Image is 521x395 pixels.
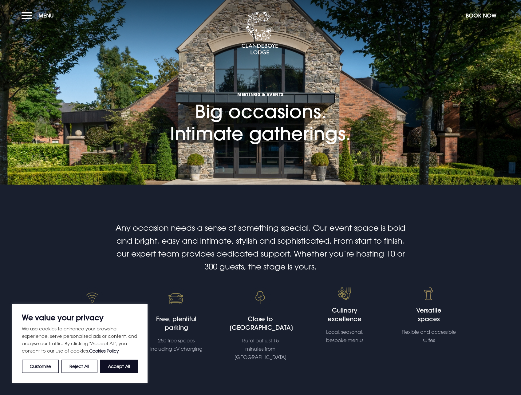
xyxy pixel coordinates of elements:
[338,287,351,300] img: bespoke food menu event venue Bangor, Northern Ireland
[38,12,54,19] span: Menu
[250,287,271,309] img: Event venue Bangor, Northern Ireland
[170,43,351,145] h1: Big occasions. Intimate gatherings.
[313,306,376,323] h4: Culinary excellence
[145,315,207,332] h4: Free, plentiful parking
[116,223,405,271] span: Any occasion needs a sense of something special. Our event space is bold and bright, easy and int...
[22,325,138,355] p: We use cookies to enhance your browsing experience, serve personalised ads or content, and analys...
[61,360,97,373] button: Reject All
[170,91,351,97] span: Meetings & Events
[89,348,119,353] a: Cookies Policy
[317,328,372,345] p: Local, seasonal, bespoke menus
[81,287,103,309] img: Fast wifi for Corporate Events Bangor, Northern Ireland
[22,9,57,22] button: Menu
[149,337,204,353] p: 250 free spaces including EV charging
[233,337,288,362] p: Rural but just 15 minutes from [GEOGRAPHIC_DATA]
[22,314,138,321] p: We value your privacy
[100,360,138,373] button: Accept All
[424,287,434,300] img: versatile event venue Bangor, Northern Ireland
[12,304,148,383] div: We value your privacy
[166,287,187,309] img: free parking event venue Bangor, Northern Ireland
[401,328,456,345] p: Flexible and accessible suites
[463,9,499,22] button: Book Now
[229,315,292,332] h4: Close to [GEOGRAPHIC_DATA]
[241,12,278,55] img: Clandeboye Lodge
[22,360,59,373] button: Customise
[397,306,460,323] h4: Versatile spaces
